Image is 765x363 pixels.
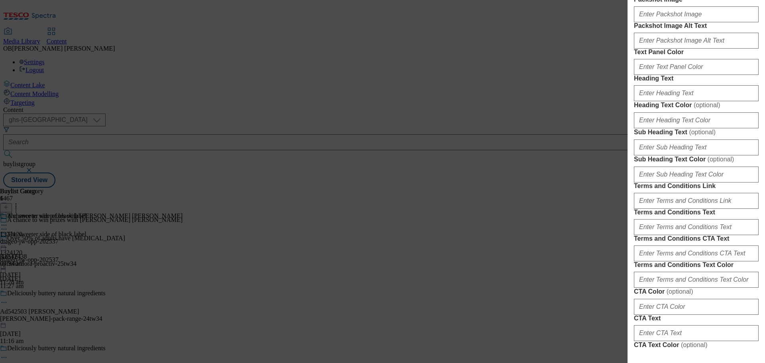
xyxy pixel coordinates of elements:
[634,167,759,182] input: Enter Sub Heading Text Color
[634,245,759,261] input: Enter Terms and Conditions CTA Text
[634,6,759,22] input: Enter Packshot Image
[634,155,759,163] label: Sub Heading Text Color
[634,219,759,235] input: Enter Terms and Conditions Text
[634,128,759,136] label: Sub Heading Text
[634,22,759,29] label: Packshot Image Alt Text
[634,182,759,190] label: Terms and Conditions Link
[634,209,759,216] label: Terms and Conditions Text
[634,49,759,56] label: Text Panel Color
[634,193,759,209] input: Enter Terms and Conditions Link
[708,156,734,163] span: ( optional )
[634,59,759,75] input: Enter Text Panel Color
[634,272,759,288] input: Enter Terms and Conditions Text Color
[634,75,759,82] label: Heading Text
[689,129,716,135] span: ( optional )
[634,101,759,109] label: Heading Text Color
[634,112,759,128] input: Enter Heading Text Color
[634,325,759,341] input: Enter CTA Text
[634,261,759,269] label: Terms and Conditions Text Color
[634,299,759,315] input: Enter CTA Color
[634,85,759,101] input: Enter Heading Text
[681,341,708,348] span: ( optional )
[634,315,759,322] label: CTA Text
[634,288,759,296] label: CTA Color
[634,139,759,155] input: Enter Sub Heading Text
[667,288,693,295] span: ( optional )
[634,235,759,242] label: Terms and Conditions CTA Text
[634,33,759,49] input: Enter Packshot Image Alt Text
[634,341,759,349] label: CTA Text Color
[694,102,720,108] span: ( optional )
